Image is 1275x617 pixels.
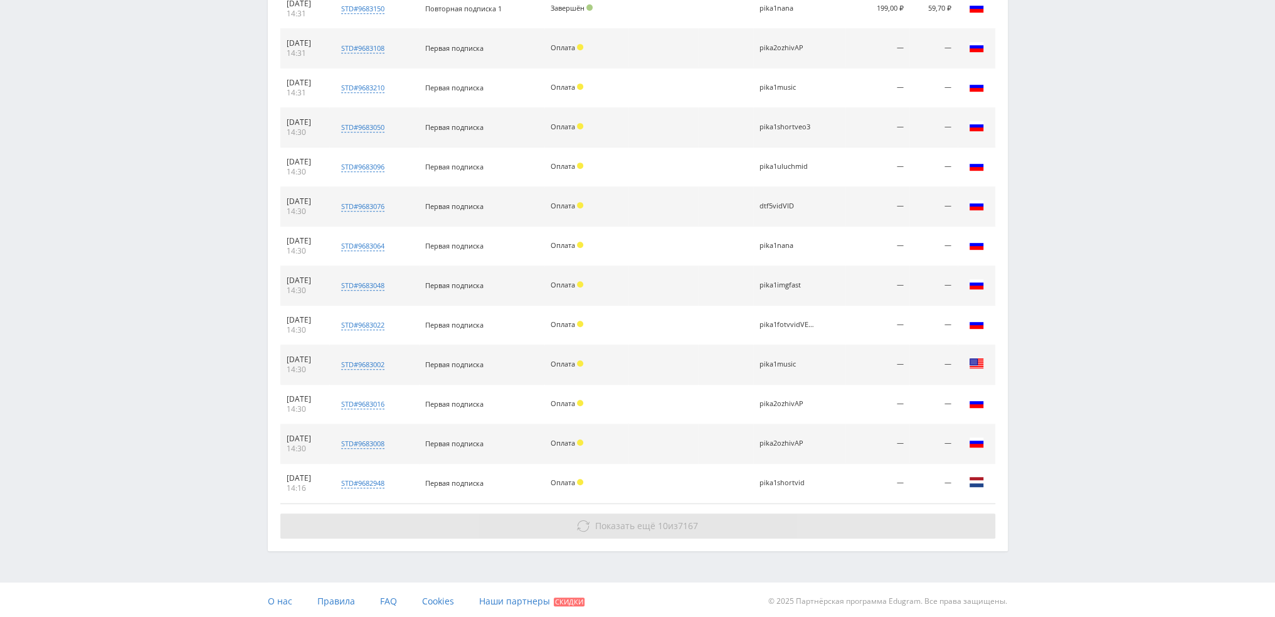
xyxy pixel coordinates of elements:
span: Холд [577,83,583,90]
span: Первая подписка [425,320,484,330]
div: [DATE] [287,315,324,325]
div: std#9683016 [341,399,384,409]
span: FAQ [380,595,397,607]
span: Холд [577,123,583,129]
div: std#9683096 [341,162,384,172]
div: pika1music [759,360,816,368]
div: [DATE] [287,236,324,246]
span: Подтвержден [586,4,593,11]
div: pika1nana [759,4,816,13]
div: pika1shortvid [759,479,816,487]
div: 14:31 [287,88,324,98]
div: pika1shortveo3 [759,123,816,131]
span: Правила [317,595,355,607]
img: rus.png [969,119,984,134]
span: из [595,520,698,532]
span: Первая подписка [425,162,484,171]
span: Первая подписка [425,360,484,369]
img: rus.png [969,435,984,450]
span: Холд [577,439,583,446]
div: std#9683064 [341,241,384,251]
span: Холд [577,400,583,406]
div: std#9683002 [341,360,384,370]
div: 14:31 [287,48,324,58]
div: pika1music [759,83,816,92]
img: usa.png [969,356,984,371]
td: — [845,148,910,187]
span: Первая подписка [425,83,484,92]
div: [DATE] [287,276,324,286]
div: 14:30 [287,207,324,217]
span: Холд [577,202,583,208]
div: 14:30 [287,286,324,296]
div: 14:30 [287,325,324,335]
img: nld.png [969,475,984,490]
td: — [909,464,957,503]
div: std#9683150 [341,4,384,14]
div: [DATE] [287,473,324,483]
td: — [845,108,910,148]
div: [DATE] [287,78,324,88]
div: [DATE] [287,434,324,444]
span: Первая подписка [425,439,484,448]
span: Оплата [551,280,575,289]
span: Первая подписка [425,399,484,409]
td: — [845,345,910,385]
span: Оплата [551,478,575,487]
div: pika1fotvvidVEO3 [759,321,816,329]
div: std#9683022 [341,320,384,330]
span: Холд [577,479,583,485]
div: pika2ozhivAP [759,400,816,408]
div: pika1imgfast [759,281,816,289]
span: Первая подписка [425,241,484,250]
span: Показать ещё [595,520,655,532]
img: rus.png [969,158,984,173]
span: Оплата [551,82,575,92]
td: — [845,227,910,266]
span: Оплата [551,43,575,52]
span: Холд [577,321,583,327]
td: — [909,266,957,306]
td: — [909,385,957,424]
div: [DATE] [287,38,324,48]
div: std#9683008 [341,439,384,449]
span: Оплата [551,359,575,368]
span: Оплата [551,240,575,250]
img: rus.png [969,198,984,213]
span: Оплата [551,438,575,448]
span: Холд [577,360,583,367]
div: 14:30 [287,246,324,256]
td: — [909,187,957,227]
div: 14:30 [287,444,324,454]
td: — [909,148,957,187]
div: std#9683210 [341,83,384,93]
span: О нас [268,595,292,607]
span: 10 [658,520,668,532]
img: rus.png [969,316,984,331]
img: rus.png [969,237,984,252]
div: std#9683050 [341,122,384,132]
td: — [909,424,957,464]
td: — [845,464,910,503]
div: pika2ozhivAP [759,439,816,448]
div: pika2ozhivAP [759,44,816,52]
span: 7167 [678,520,698,532]
div: [DATE] [287,355,324,365]
span: Оплата [551,399,575,408]
div: dtf5vidVID [759,202,816,210]
div: pika1uluchmid [759,163,816,171]
td: — [845,187,910,227]
div: 14:31 [287,9,324,19]
div: 14:30 [287,167,324,177]
div: 14:30 [287,365,324,375]
span: Первая подписка [425,478,484,488]
span: Первая подписка [425,122,484,132]
img: rus.png [969,79,984,94]
div: 14:30 [287,127,324,137]
span: Холд [577,163,583,169]
span: Cookies [422,595,454,607]
div: 14:30 [287,404,324,414]
td: — [845,29,910,68]
div: std#9682948 [341,478,384,488]
img: rus.png [969,277,984,292]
